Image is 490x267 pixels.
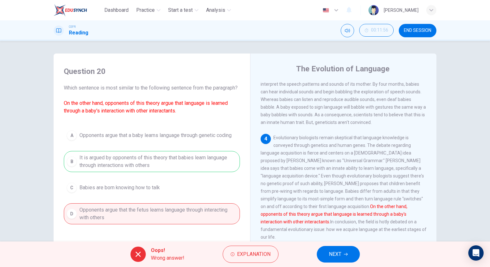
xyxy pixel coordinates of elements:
span: Dashboard [104,6,129,14]
button: NEXT [317,246,360,263]
div: Hide [359,24,394,37]
div: [PERSON_NAME] [384,6,419,14]
img: EduSynch logo [54,4,87,17]
span: Explanation [237,250,271,259]
button: Dashboard [102,4,131,16]
span: Start a test [168,6,193,14]
span: Which sentence is most similar to the following sentence from the paragraph? [64,84,240,115]
button: Explanation [223,246,278,263]
button: Start a test [166,4,201,16]
button: Practice [134,4,163,16]
a: EduSynch logo [54,4,102,17]
div: 4 [261,134,271,144]
span: CEFR [69,25,76,29]
img: Profile picture [368,5,379,15]
span: 00:11:56 [371,28,388,33]
img: en [322,8,330,13]
span: END SESSION [404,28,431,33]
font: On the other hand, opponents of this theory argue that language is learned through a baby's inter... [64,100,228,114]
span: Oops! [151,247,184,254]
font: On the other hand, opponents of this theory argue that language is learned through a baby's inter... [261,204,407,224]
h4: Question 20 [64,66,240,76]
h1: Reading [69,29,88,37]
span: Practice [136,6,155,14]
button: Analysis [204,4,234,16]
button: 00:11:56 [359,24,394,37]
span: Analysis [206,6,225,14]
span: NEXT [329,250,341,259]
div: Open Intercom Messenger [468,245,484,261]
h4: The Evolution of Language [296,64,390,74]
span: Evolutionary biologists remain skeptical that language knowledge is conveyed through genetics and... [261,135,427,240]
span: Wrong answer! [151,254,184,262]
div: Mute [341,24,354,37]
button: END SESSION [399,24,436,37]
